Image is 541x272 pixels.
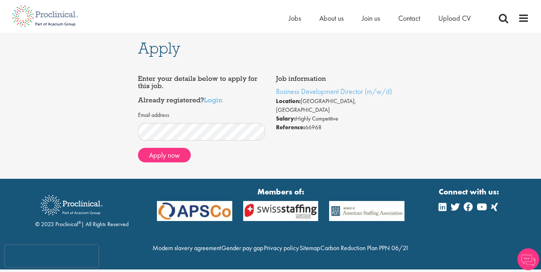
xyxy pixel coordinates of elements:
img: Chatbot [517,248,539,270]
img: APSCo [151,201,238,221]
img: APSCo [324,201,410,221]
strong: Members of: [157,186,404,197]
button: Apply now [138,148,191,162]
li: [GEOGRAPHIC_DATA], [GEOGRAPHIC_DATA] [276,97,403,114]
img: Proclinical Recruitment [35,190,108,220]
strong: Location: [276,97,301,105]
a: Carbon Reduction Plan PPN 06/21 [320,244,409,252]
img: APSCo [238,201,324,221]
div: © 2023 Proclinical | All Rights Reserved [35,190,129,229]
a: Sitemap [300,244,320,252]
iframe: reCAPTCHA [5,245,98,267]
li: 66968 [276,123,403,132]
a: Login [204,95,222,104]
a: Gender pay gap [221,244,263,252]
li: Highly Competitive [276,114,403,123]
a: Contact [398,13,420,23]
a: About us [319,13,344,23]
label: Email address [138,111,169,119]
span: Apply [138,38,180,58]
a: Jobs [289,13,301,23]
sup: ® [78,220,81,225]
a: Business Development Director (m/w/d) [276,87,392,96]
a: Join us [362,13,380,23]
h4: Enter your details below to apply for this job. Already registered? [138,75,265,104]
strong: Reference: [276,123,305,131]
a: Modern slavery agreement [153,244,221,252]
a: Upload CV [438,13,471,23]
strong: Connect with us: [439,186,501,197]
a: Privacy policy [264,244,299,252]
strong: Salary: [276,115,296,122]
h4: Job information [276,75,403,82]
